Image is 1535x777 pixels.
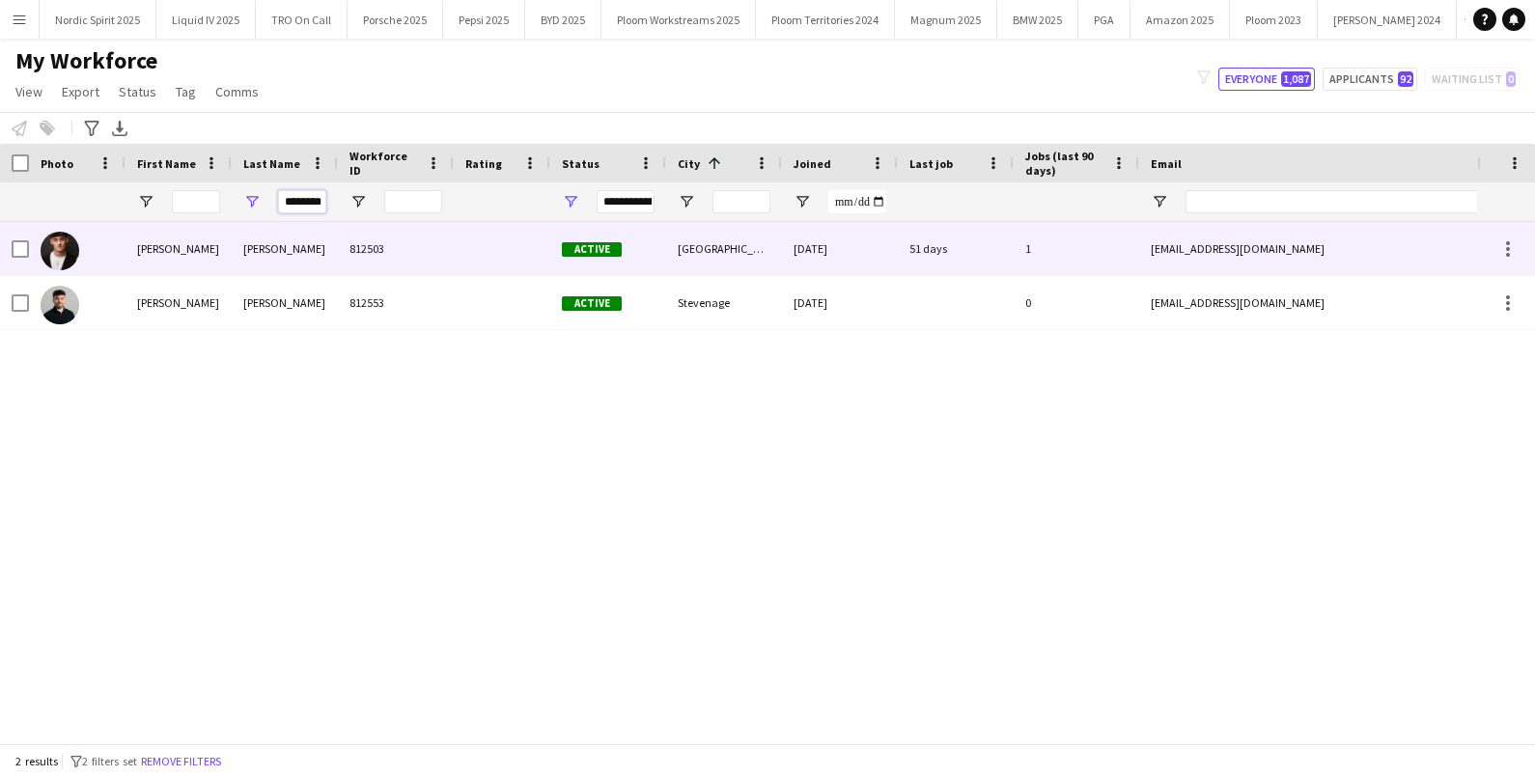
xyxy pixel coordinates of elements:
button: Applicants92 [1323,68,1417,91]
button: Ploom Territories 2024 [756,1,895,39]
span: My Workforce [15,46,157,75]
input: Joined Filter Input [828,190,886,213]
button: BMW 2025 [997,1,1078,39]
div: [EMAIL_ADDRESS][DOMAIN_NAME] [1139,276,1525,329]
div: 812503 [338,222,454,275]
span: Email [1151,156,1182,171]
a: Tag [168,79,204,104]
button: [PERSON_NAME] 2024 [1318,1,1457,39]
span: Photo [41,156,73,171]
div: [EMAIL_ADDRESS][DOMAIN_NAME] [1139,222,1525,275]
div: [PERSON_NAME] [232,276,338,329]
span: Workforce ID [349,149,419,178]
button: Amazon 2025 [1130,1,1230,39]
img: Connor Donoghue [41,286,79,324]
div: Stevenage [666,276,782,329]
div: 0 [1014,276,1139,329]
button: Ploom 2023 [1230,1,1318,39]
a: Status [111,79,164,104]
div: [DATE] [782,276,898,329]
span: Joined [794,156,831,171]
span: Rating [465,156,502,171]
a: Export [54,79,107,104]
span: 2 filters set [82,754,137,768]
span: 1,087 [1281,71,1311,87]
span: Jobs (last 90 days) [1025,149,1104,178]
span: View [15,83,42,100]
button: Everyone1,087 [1218,68,1315,91]
a: Comms [208,79,266,104]
div: 51 days [898,222,1014,275]
button: PGA [1078,1,1130,39]
button: Porsche 2025 [348,1,443,39]
input: Workforce ID Filter Input [384,190,442,213]
button: Pepsi 2025 [443,1,525,39]
span: Status [562,156,600,171]
button: Magnum 2025 [895,1,997,39]
div: [PERSON_NAME] [126,276,232,329]
input: First Name Filter Input [172,190,220,213]
button: Remove filters [137,751,225,772]
span: Export [62,83,99,100]
button: Nordic Spirit 2025 [40,1,156,39]
img: Tom Donoghue [41,232,79,270]
a: View [8,79,50,104]
input: Last Name Filter Input [278,190,326,213]
button: Liquid IV 2025 [156,1,256,39]
div: 812553 [338,276,454,329]
button: BYD 2025 [525,1,601,39]
app-action-btn: Export XLSX [108,117,131,140]
span: Status [119,83,156,100]
button: Open Filter Menu [794,193,811,210]
span: City [678,156,700,171]
div: [GEOGRAPHIC_DATA] [666,222,782,275]
span: Active [562,242,622,257]
input: Email Filter Input [1186,190,1514,213]
span: Active [562,296,622,311]
span: 92 [1398,71,1413,87]
span: First Name [137,156,196,171]
span: Tag [176,83,196,100]
span: Last Name [243,156,300,171]
div: [PERSON_NAME] [126,222,232,275]
button: Open Filter Menu [349,193,367,210]
button: Open Filter Menu [678,193,695,210]
div: [DATE] [782,222,898,275]
app-action-btn: Advanced filters [80,117,103,140]
span: Comms [215,83,259,100]
input: City Filter Input [712,190,770,213]
button: Open Filter Menu [1151,193,1168,210]
div: 1 [1014,222,1139,275]
span: Last job [909,156,953,171]
button: Open Filter Menu [243,193,261,210]
button: Open Filter Menu [562,193,579,210]
div: [PERSON_NAME] [232,222,338,275]
button: Ploom Workstreams 2025 [601,1,756,39]
button: TRO On Call [256,1,348,39]
button: Open Filter Menu [137,193,154,210]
